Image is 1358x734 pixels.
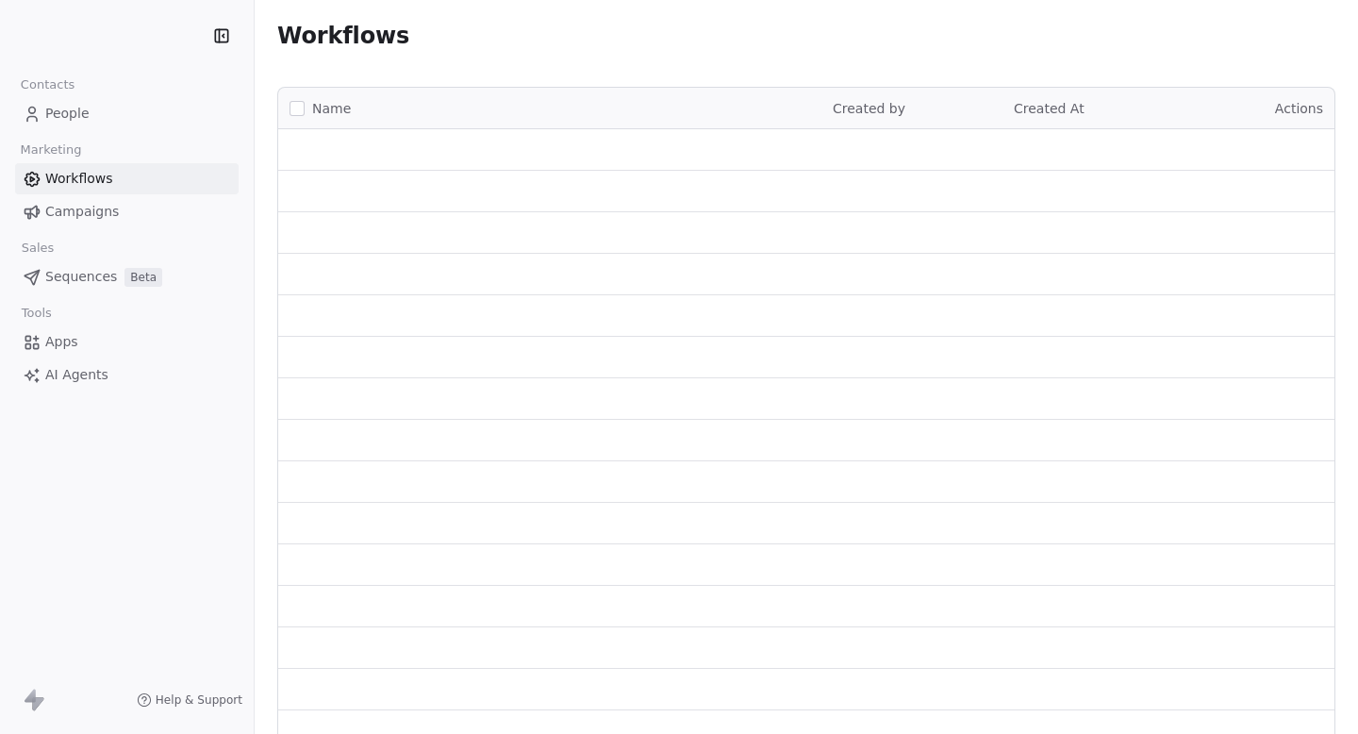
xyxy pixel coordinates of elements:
[124,268,162,287] span: Beta
[12,71,83,99] span: Contacts
[13,299,59,327] span: Tools
[45,365,108,385] span: AI Agents
[12,136,90,164] span: Marketing
[15,98,239,129] a: People
[45,332,78,352] span: Apps
[13,234,62,262] span: Sales
[15,326,239,358] a: Apps
[15,261,239,292] a: SequencesBeta
[15,196,239,227] a: Campaigns
[1014,101,1085,116] span: Created At
[15,359,239,391] a: AI Agents
[833,101,905,116] span: Created by
[45,169,113,189] span: Workflows
[156,692,242,708] span: Help & Support
[45,104,90,124] span: People
[1275,101,1323,116] span: Actions
[137,692,242,708] a: Help & Support
[15,163,239,194] a: Workflows
[45,267,117,287] span: Sequences
[45,202,119,222] span: Campaigns
[277,23,409,49] span: Workflows
[312,99,351,119] span: Name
